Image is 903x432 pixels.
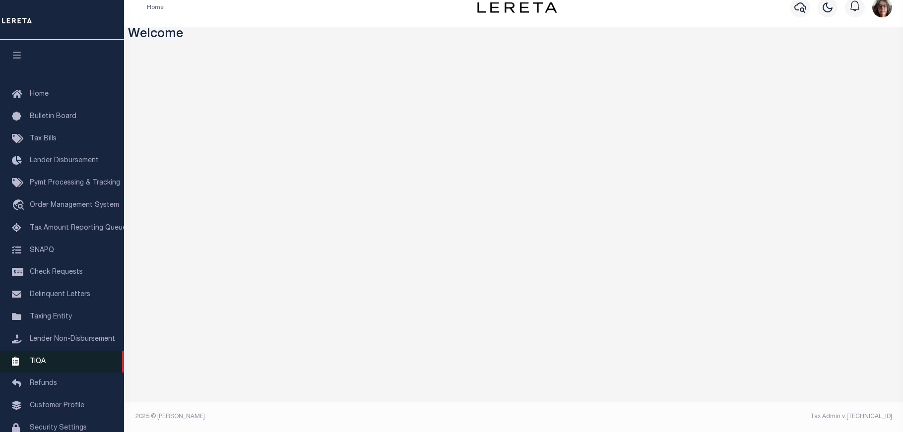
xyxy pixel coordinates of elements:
[30,247,54,253] span: SNAPQ
[30,113,76,120] span: Bulletin Board
[30,269,83,276] span: Check Requests
[30,336,115,343] span: Lender Non-Disbursement
[30,180,120,186] span: Pymt Processing & Tracking
[521,412,892,421] div: Tax Admin v.[TECHNICAL_ID]
[30,402,84,409] span: Customer Profile
[12,199,28,212] i: travel_explore
[30,225,127,232] span: Tax Amount Reporting Queue
[30,135,57,142] span: Tax Bills
[30,313,72,320] span: Taxing Entity
[30,91,49,98] span: Home
[30,380,57,387] span: Refunds
[30,291,90,298] span: Delinquent Letters
[147,3,164,12] li: Home
[30,358,46,365] span: TIQA
[30,425,87,432] span: Security Settings
[477,2,557,13] img: logo-dark.svg
[30,157,99,164] span: Lender Disbursement
[128,27,900,43] h3: Welcome
[128,412,514,421] div: 2025 © [PERSON_NAME].
[30,202,119,209] span: Order Management System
